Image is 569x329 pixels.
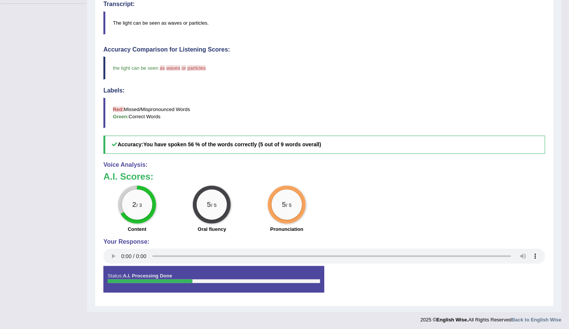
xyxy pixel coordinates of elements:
strong: English Wise. [436,317,468,323]
big: 2 [132,200,136,208]
span: or [181,65,186,71]
span: as [160,65,165,71]
b: Green: [113,114,129,119]
b: You have spoken 56 % of the words correctly (5 out of 9 words overall) [143,141,321,147]
blockquote: The light can be seen as waves or particles. [103,11,545,34]
blockquote: Missed/Mispronounced Words Correct Words [103,98,545,128]
span: particles [188,65,206,71]
div: Status: [103,266,324,293]
big: 5 [207,200,211,208]
a: Back to English Wise [512,317,561,323]
h4: Accuracy Comparison for Listening Scores: [103,46,545,53]
strong: A.I. Processing Done [123,273,172,279]
label: Pronunciation [270,226,303,233]
h4: Your Response: [103,238,545,245]
h5: Accuracy: [103,136,545,154]
div: 2025 © All Rights Reserved [420,312,561,323]
label: Content [128,226,146,233]
small: / 3 [136,202,142,208]
h4: Transcript: [103,1,545,8]
small: / 5 [211,202,217,208]
h4: Labels: [103,87,545,94]
label: Oral fluency [198,226,226,233]
span: waves [166,65,180,71]
big: 5 [282,200,286,208]
span: the light can be seen [113,65,158,71]
h4: Voice Analysis: [103,161,545,168]
small: / 5 [286,202,292,208]
b: Red: [113,107,124,112]
b: A.I. Scores: [103,171,153,182]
